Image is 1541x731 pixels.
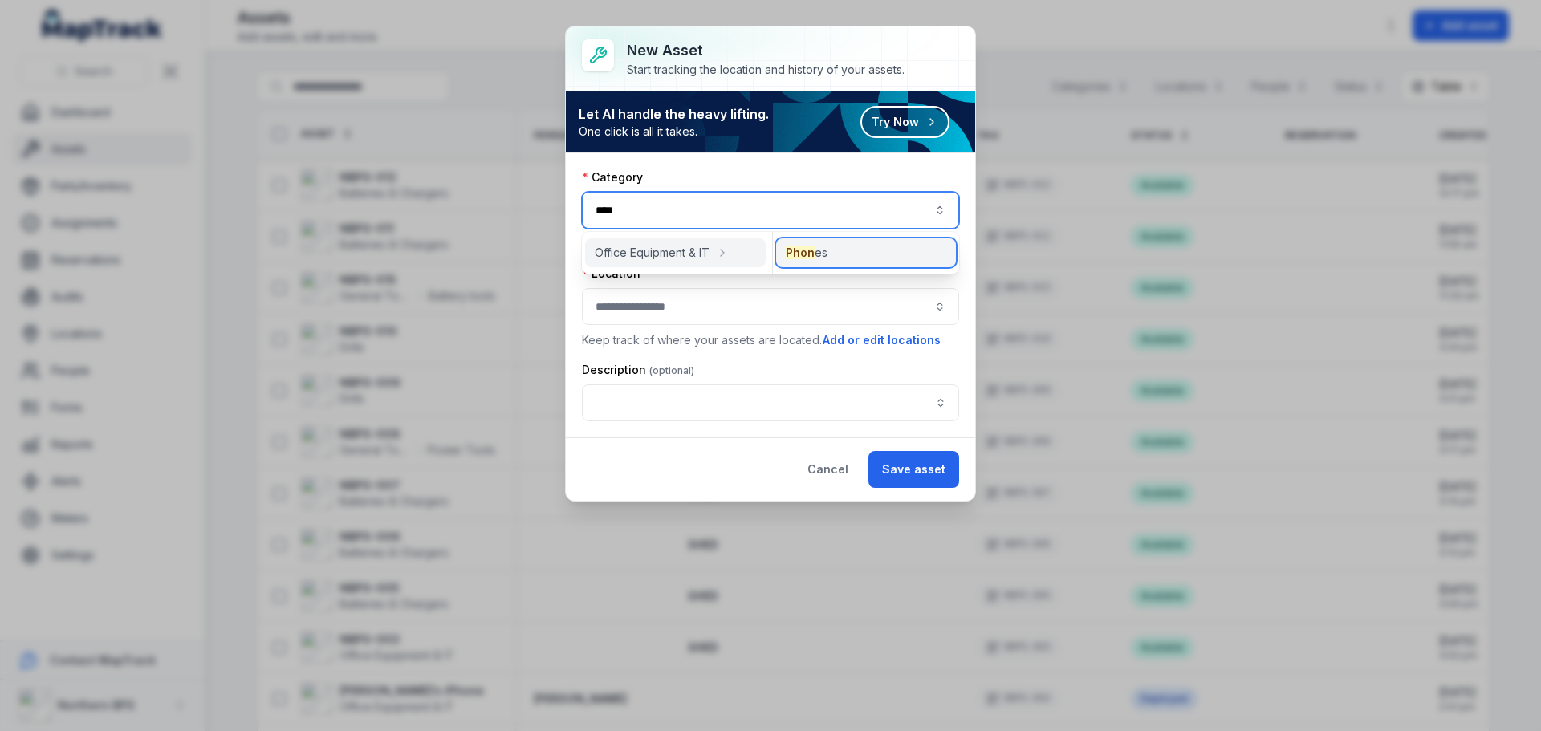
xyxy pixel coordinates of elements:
[579,104,769,124] strong: Let AI handle the heavy lifting.
[582,266,640,282] label: Location
[582,169,643,185] label: Category
[794,451,862,488] button: Cancel
[860,106,949,138] button: Try Now
[579,124,769,140] span: One click is all it takes.
[595,245,710,261] span: Office Equipment & IT
[582,362,694,378] label: Description
[627,39,905,62] h3: New asset
[582,331,959,349] p: Keep track of where your assets are located.
[822,331,941,349] button: Add or edit locations
[582,384,959,421] input: asset-add:description-label
[868,451,959,488] button: Save asset
[627,62,905,78] div: Start tracking the location and history of your assets.
[786,246,815,259] span: Phon
[786,245,827,261] span: es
